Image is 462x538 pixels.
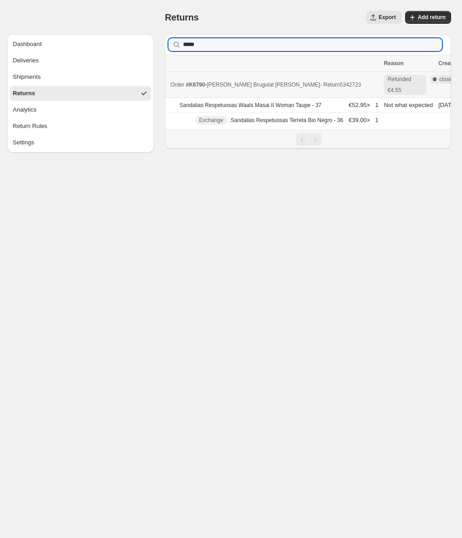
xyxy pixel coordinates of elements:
span: Reason [384,60,403,67]
span: Returns [165,12,198,22]
p: Sandalias Respetuosas Terreta Bio Negro - 36 [231,117,343,124]
div: Shipments [13,72,41,82]
div: Deliveries [13,56,39,65]
div: Settings [13,138,34,147]
button: Add return [405,11,451,24]
span: €52.95 × 1 [349,102,378,108]
nav: Pagination [165,130,451,149]
button: Export [366,11,401,24]
span: Exchange [199,117,223,124]
p: Sandalias Respetuosas Waals Masai II Woman Taupe - 37 [179,102,321,109]
button: Returns [10,86,151,101]
span: - Return 5342723 [320,82,361,88]
span: [PERSON_NAME] Brugulat [PERSON_NAME] [207,82,320,88]
button: Analytics [10,102,151,117]
span: €4.55 [387,87,401,94]
span: closed [439,76,455,83]
span: Export [379,14,396,21]
span: Add return [418,14,446,21]
button: Return Rules [10,119,151,133]
button: Settings [10,135,151,150]
span: Created [438,60,459,67]
div: - [170,80,378,89]
div: Dashboard [13,40,42,49]
div: Return Rules [13,122,47,131]
span: #K6790 [186,82,205,88]
div: Returns [13,89,35,98]
div: Refunded [387,76,423,94]
button: Dashboard [10,37,151,51]
button: Deliveries [10,53,151,68]
time: Tuesday, September 2, 2025 at 12:17:40 PM [438,102,457,108]
span: €39.00 × 1 [349,117,378,123]
button: Shipments [10,70,151,84]
span: Order [170,82,184,88]
td: Not what expected [381,98,436,113]
div: Analytics [13,105,36,114]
